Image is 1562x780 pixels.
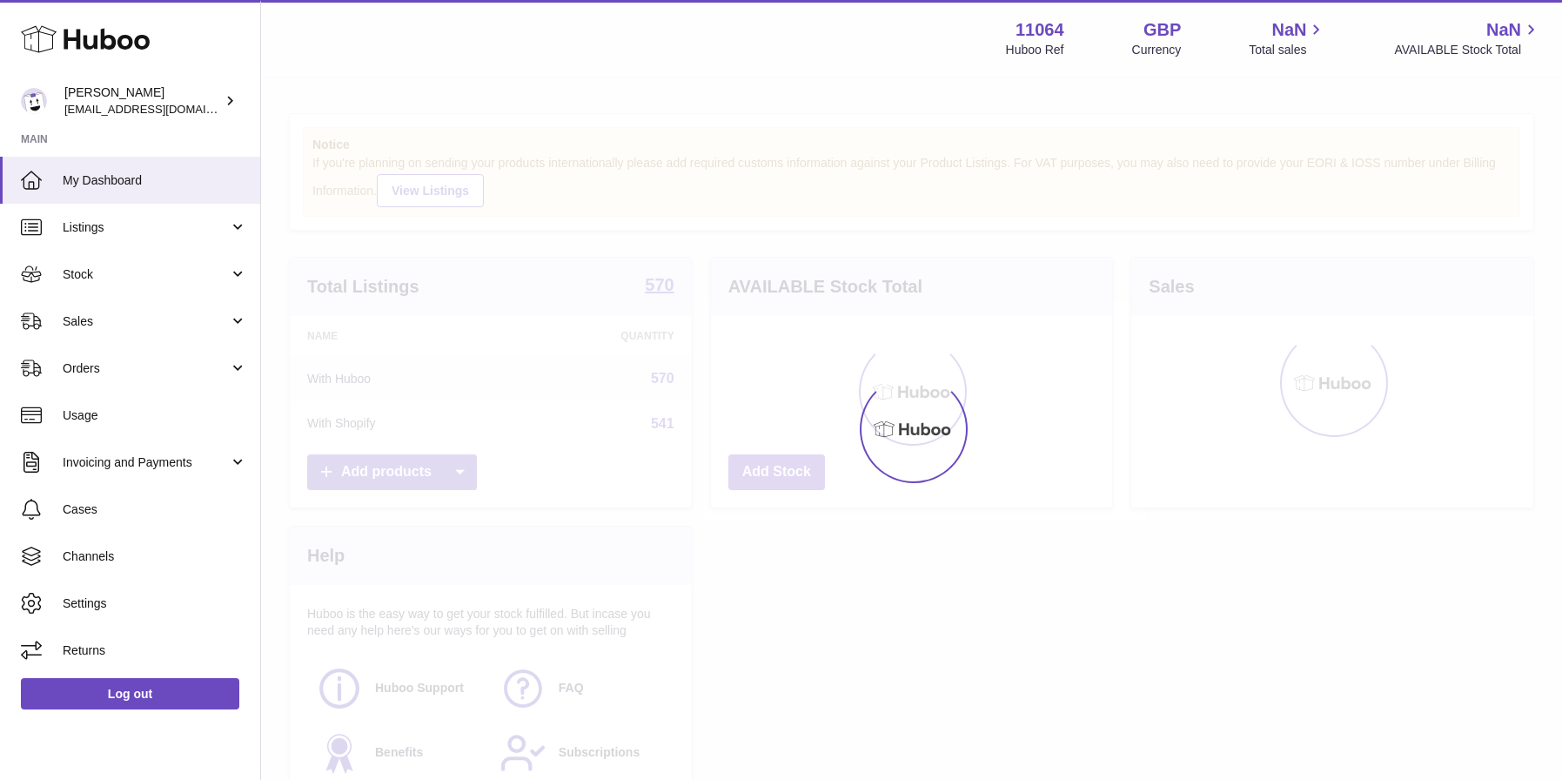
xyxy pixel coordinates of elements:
[63,266,229,283] span: Stock
[1249,18,1326,58] a: NaN Total sales
[21,678,239,709] a: Log out
[63,313,229,330] span: Sales
[1394,42,1541,58] span: AVAILABLE Stock Total
[63,219,229,236] span: Listings
[1132,42,1182,58] div: Currency
[63,172,247,189] span: My Dashboard
[64,102,256,116] span: [EMAIL_ADDRESS][DOMAIN_NAME]
[63,501,247,518] span: Cases
[1394,18,1541,58] a: NaN AVAILABLE Stock Total
[1016,18,1064,42] strong: 11064
[63,407,247,424] span: Usage
[1486,18,1521,42] span: NaN
[1249,42,1326,58] span: Total sales
[1143,18,1181,42] strong: GBP
[63,642,247,659] span: Returns
[63,360,229,377] span: Orders
[63,548,247,565] span: Channels
[1271,18,1306,42] span: NaN
[63,454,229,471] span: Invoicing and Payments
[21,88,47,114] img: imichellrs@gmail.com
[64,84,221,118] div: [PERSON_NAME]
[63,595,247,612] span: Settings
[1006,42,1064,58] div: Huboo Ref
